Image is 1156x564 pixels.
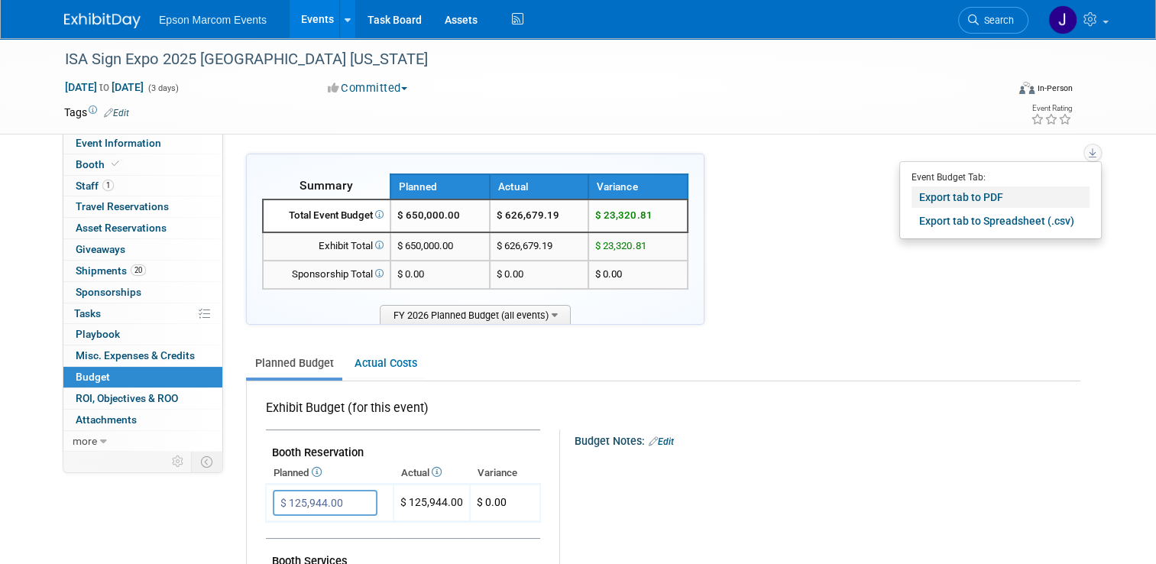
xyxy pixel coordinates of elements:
span: more [73,435,97,447]
a: Shipments20 [63,261,222,281]
span: $ 650,000.00 [397,240,453,251]
span: Attachments [76,413,137,426]
span: Playbook [76,328,120,340]
th: Variance [470,462,540,484]
td: $ 626,679.19 [490,199,589,232]
div: Event Budget Tab: [912,167,1090,184]
a: Asset Reservations [63,218,222,238]
span: $ 125,944.00 [400,496,463,508]
a: Event Information [63,133,222,154]
a: Export tab to Spreadsheet (.csv) [912,210,1090,232]
img: Format-Inperson.png [1019,82,1035,94]
span: 1 [102,180,114,191]
span: Sponsorships [76,286,141,298]
a: Edit [649,436,674,447]
span: to [97,81,112,93]
span: Giveaways [76,243,125,255]
td: Personalize Event Tab Strip [165,452,192,472]
a: Budget [63,367,222,387]
span: [DATE] [DATE] [64,80,144,94]
span: FY 2026 Planned Budget (all events) [380,305,571,324]
span: Booth [76,158,122,170]
div: Exhibit Total [270,239,384,254]
th: Actual [393,462,470,484]
span: Asset Reservations [76,222,167,234]
a: Staff1 [63,176,222,196]
img: ExhibitDay [64,13,141,28]
a: Misc. Expenses & Credits [63,345,222,366]
th: Planned [266,462,393,484]
button: Committed [322,80,413,96]
a: Attachments [63,410,222,430]
a: Search [958,7,1028,34]
th: Planned [390,174,490,199]
i: Booth reservation complete [112,160,119,168]
td: Tags [64,105,129,120]
td: Toggle Event Tabs [192,452,223,472]
span: $ 650,000.00 [397,209,460,221]
a: more [63,431,222,452]
span: Event Information [76,137,161,149]
div: In-Person [1037,83,1073,94]
a: Sponsorships [63,282,222,303]
span: 20 [131,264,146,276]
span: $ 0.00 [595,268,622,280]
div: ISA Sign Expo 2025 [GEOGRAPHIC_DATA] [US_STATE] [60,46,987,73]
a: ROI, Objectives & ROO [63,388,222,409]
span: Staff [76,180,114,192]
span: Shipments [76,264,146,277]
span: $ 0.00 [397,268,424,280]
a: Tasks [63,303,222,324]
span: $ 0.00 [477,496,507,508]
span: $ 23,320.81 [595,240,646,251]
span: $ 23,320.81 [595,209,652,221]
span: ROI, Objectives & ROO [76,392,178,404]
span: Travel Reservations [76,200,169,212]
span: Tasks [74,307,101,319]
a: Booth [63,154,222,175]
span: Epson Marcom Events [159,14,267,26]
div: Event Rating [1031,105,1072,112]
span: Search [979,15,1014,26]
div: Budget Notes: [575,429,1079,449]
a: Planned Budget [246,349,342,378]
span: (3 days) [147,83,179,93]
a: Export tab to PDF [912,186,1090,208]
td: $ 626,679.19 [490,232,589,261]
img: Jenny Gowers [1048,5,1077,34]
span: Budget [76,371,110,383]
a: Playbook [63,324,222,345]
th: Variance [588,174,688,199]
span: Misc. Expenses & Credits [76,349,195,361]
th: Actual [490,174,589,199]
div: Event Format [924,79,1073,102]
div: Exhibit Budget (for this event) [266,400,534,425]
td: Booth Reservation [266,430,540,463]
a: Travel Reservations [63,196,222,217]
span: Summary [300,178,353,193]
td: $ 0.00 [490,261,589,289]
a: Actual Costs [345,349,426,378]
div: Sponsorship Total [270,267,384,282]
a: Giveaways [63,239,222,260]
div: Total Event Budget [270,209,384,223]
a: Edit [104,108,129,118]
